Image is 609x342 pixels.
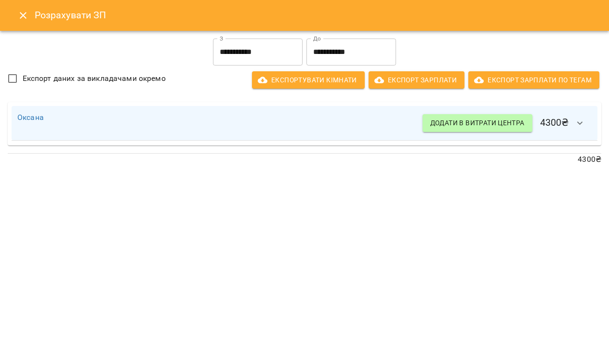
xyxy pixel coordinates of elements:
[430,117,525,129] span: Додати в витрати центра
[376,74,457,86] span: Експорт Зарплати
[23,73,166,84] span: Експорт даних за викладачами окремо
[252,71,365,89] button: Експортувати кімнати
[468,71,599,89] button: Експорт Зарплати по тегам
[423,114,532,132] button: Додати в витрати центра
[35,8,597,23] h6: Розрахувати ЗП
[423,112,592,135] h6: 4300 ₴
[17,113,44,122] a: Оксана
[369,71,464,89] button: Експорт Зарплати
[12,4,35,27] button: Close
[260,74,357,86] span: Експортувати кімнати
[8,154,601,165] p: 4300 ₴
[476,74,592,86] span: Експорт Зарплати по тегам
